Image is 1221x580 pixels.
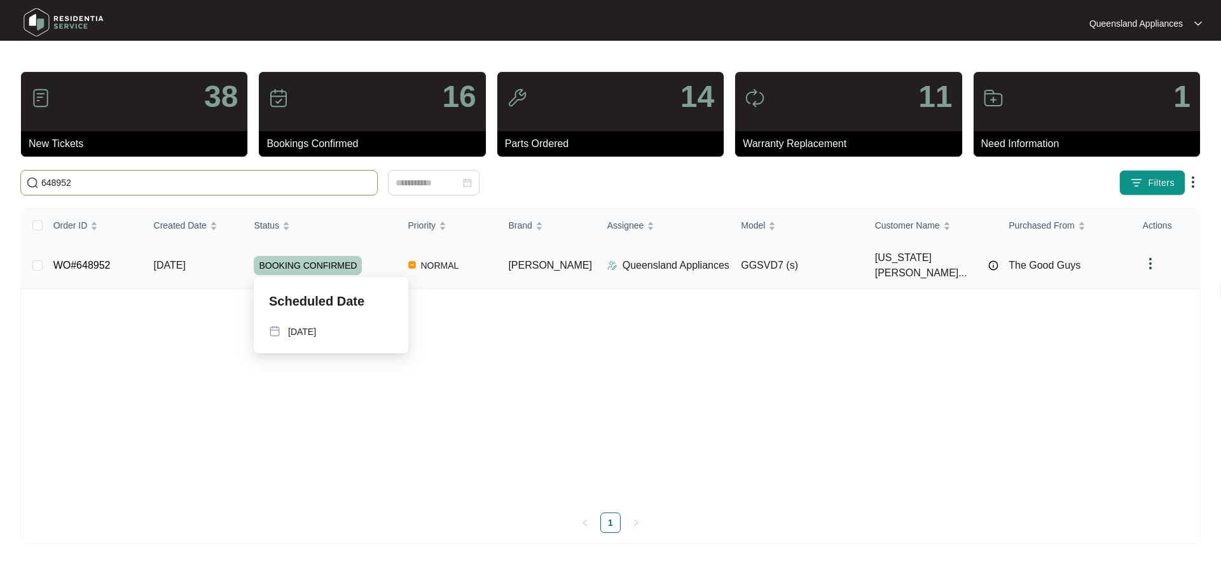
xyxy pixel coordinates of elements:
[408,218,436,232] span: Priority
[1130,176,1143,189] img: filter icon
[1148,176,1175,190] span: Filters
[745,88,765,108] img: icon
[508,260,592,271] span: [PERSON_NAME]
[43,209,144,243] th: Order ID
[244,209,397,243] th: Status
[254,256,362,275] span: BOOKING CONFIRMED
[288,325,316,338] p: [DATE]
[19,3,108,41] img: residentia service logo
[983,88,1004,108] img: icon
[731,243,865,289] td: GGSVD7 (s)
[918,81,952,112] p: 11
[623,258,729,273] p: Queensland Appliances
[626,513,646,533] button: right
[607,260,617,271] img: Assigner Icon
[442,81,476,112] p: 16
[865,209,999,243] th: Customer Name
[601,513,620,532] a: 1
[1009,218,1074,232] span: Purchased From
[607,218,644,232] span: Assignee
[1133,209,1199,243] th: Actions
[1009,260,1080,271] span: The Good Guys
[1173,81,1190,112] p: 1
[632,519,640,527] span: right
[741,218,765,232] span: Model
[600,513,621,533] li: 1
[408,261,416,269] img: Vercel Logo
[398,209,499,243] th: Priority
[31,88,51,108] img: icon
[575,513,595,533] button: left
[154,260,186,271] span: [DATE]
[743,136,962,152] p: Warranty Replacement
[266,136,485,152] p: Bookings Confirmed
[269,292,364,310] p: Scheduled Date
[1185,174,1201,190] img: dropdown arrow
[875,250,983,281] span: [US_STATE][PERSON_NAME]...
[998,209,1133,243] th: Purchased From
[581,519,589,527] span: left
[254,218,279,232] span: Status
[53,218,88,232] span: Order ID
[1194,20,1202,27] img: dropdown arrow
[26,176,39,189] img: search-icon
[875,218,940,232] span: Customer Name
[154,218,207,232] span: Created Date
[53,260,111,271] a: WO#648952
[269,325,280,337] img: map-pin
[680,81,714,112] p: 14
[1089,17,1183,30] p: Queensland Appliances
[1119,170,1185,195] button: filter iconFilters
[626,513,646,533] li: Next Page
[508,218,532,232] span: Brand
[268,88,289,108] img: icon
[1143,256,1158,271] img: dropdown arrow
[597,209,731,243] th: Assignee
[507,88,527,108] img: icon
[505,136,724,152] p: Parts Ordered
[731,209,865,243] th: Model
[41,176,372,190] input: Search by Order Id, Assignee Name, Customer Name, Brand and Model
[575,513,595,533] li: Previous Page
[204,81,238,112] p: 38
[981,136,1200,152] p: Need Information
[144,209,244,243] th: Created Date
[988,260,998,271] img: Info icon
[498,209,597,243] th: Brand
[416,258,464,273] span: NORMAL
[29,136,247,152] p: New Tickets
